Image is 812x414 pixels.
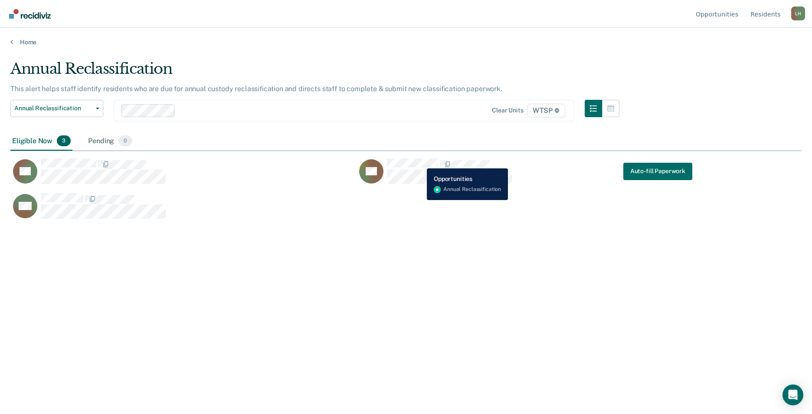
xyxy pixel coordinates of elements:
[783,384,803,405] div: Open Intercom Messenger
[623,163,692,180] a: Navigate to form link
[10,60,619,85] div: Annual Reclassification
[791,7,805,20] div: L H
[10,158,357,193] div: CaseloadOpportunityCell-00345810
[10,132,72,151] div: Eligible Now3
[118,135,132,147] span: 0
[10,193,357,227] div: CaseloadOpportunityCell-00629943
[623,163,692,180] button: Auto-fill Paperwork
[527,104,565,118] span: WTSP
[86,132,134,151] div: Pending0
[492,107,524,114] div: Clear units
[14,105,92,112] span: Annual Reclassification
[10,100,103,117] button: Annual Reclassification
[57,135,71,147] span: 3
[10,85,502,93] p: This alert helps staff identify residents who are due for annual custody reclassification and dir...
[9,9,51,19] img: Recidiviz
[10,38,802,46] a: Home
[791,7,805,20] button: Profile dropdown button
[357,158,703,193] div: CaseloadOpportunityCell-00459457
